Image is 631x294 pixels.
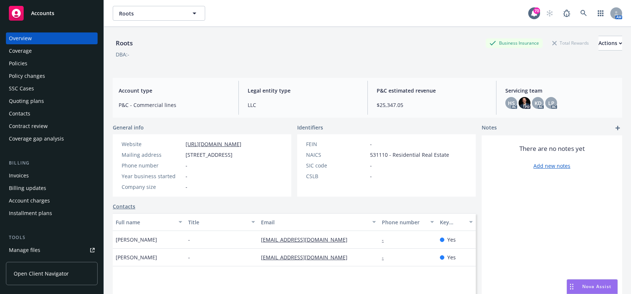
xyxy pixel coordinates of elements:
[119,10,183,17] span: Roots
[9,195,50,207] div: Account charges
[9,58,27,69] div: Policies
[379,213,437,231] button: Phone number
[306,172,367,180] div: CSLB
[6,234,98,241] div: Tools
[613,124,622,132] a: add
[382,218,426,226] div: Phone number
[122,162,183,169] div: Phone number
[306,151,367,159] div: NAICS
[14,270,69,277] span: Open Client Navigator
[6,182,98,194] a: Billing updates
[186,162,187,169] span: -
[9,32,32,44] div: Overview
[370,172,372,180] span: -
[6,170,98,181] a: Invoices
[486,38,543,48] div: Business Insurance
[9,120,48,132] div: Contract review
[119,101,230,109] span: P&C - Commercial lines
[567,280,576,294] div: Drag to move
[6,207,98,219] a: Installment plans
[559,6,574,21] a: Report a Bug
[382,236,390,243] a: -
[113,124,144,131] span: General info
[519,144,585,153] span: There are no notes yet
[9,95,44,107] div: Quoting plans
[542,6,557,21] a: Start snowing
[582,283,611,290] span: Nova Assist
[437,213,476,231] button: Key contact
[6,108,98,120] a: Contacts
[186,172,187,180] span: -
[6,58,98,69] a: Policies
[548,99,554,107] span: LP
[382,254,390,261] a: -
[482,124,497,132] span: Notes
[188,218,247,226] div: Title
[116,253,157,261] span: [PERSON_NAME]
[549,38,593,48] div: Total Rewards
[116,218,174,226] div: Full name
[6,3,98,24] a: Accounts
[31,10,54,16] span: Accounts
[9,207,52,219] div: Installment plans
[188,236,190,243] span: -
[119,87,230,94] span: Account type
[122,183,183,191] div: Company size
[306,140,367,148] div: FEIN
[6,70,98,82] a: Policy changes
[122,151,183,159] div: Mailing address
[533,7,540,14] div: 70
[567,279,618,294] button: Nova Assist
[306,162,367,169] div: SIC code
[535,99,542,107] span: KD
[370,151,449,159] span: 531110 - Residential Real Estate
[6,244,98,256] a: Manage files
[9,45,32,57] div: Coverage
[113,213,185,231] button: Full name
[6,120,98,132] a: Contract review
[261,218,368,226] div: Email
[447,253,456,261] span: Yes
[122,172,183,180] div: Year business started
[188,253,190,261] span: -
[377,87,488,94] span: P&C estimated revenue
[598,36,622,51] button: Actions
[370,162,372,169] span: -
[6,133,98,145] a: Coverage gap analysis
[116,236,157,243] span: [PERSON_NAME]
[9,83,34,94] div: SSC Cases
[122,140,183,148] div: Website
[186,141,241,148] a: [URL][DOMAIN_NAME]
[6,95,98,107] a: Quoting plans
[297,124,323,131] span: Identifiers
[9,133,64,145] div: Coverage gap analysis
[261,236,353,243] a: [EMAIL_ADDRESS][DOMAIN_NAME]
[370,140,372,148] span: -
[113,203,135,210] a: Contacts
[519,97,530,109] img: photo
[593,6,608,21] a: Switch app
[186,183,187,191] span: -
[186,151,233,159] span: [STREET_ADDRESS]
[6,195,98,207] a: Account charges
[576,6,591,21] a: Search
[505,87,616,94] span: Servicing team
[598,36,622,50] div: Actions
[447,236,456,243] span: Yes
[508,99,515,107] span: HS
[258,213,379,231] button: Email
[261,254,353,261] a: [EMAIL_ADDRESS][DOMAIN_NAME]
[440,218,465,226] div: Key contact
[113,6,205,21] button: Roots
[9,108,30,120] div: Contacts
[9,182,46,194] div: Billing updates
[9,244,40,256] div: Manage files
[6,45,98,57] a: Coverage
[248,101,359,109] span: LLC
[116,51,129,58] div: DBA: -
[6,159,98,167] div: Billing
[6,83,98,94] a: SSC Cases
[6,32,98,44] a: Overview
[377,101,488,109] span: $25,347.05
[533,162,570,170] a: Add new notes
